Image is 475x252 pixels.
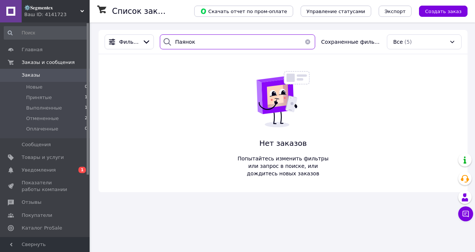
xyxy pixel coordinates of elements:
[4,26,88,40] input: Поиск
[22,59,75,66] span: Заказы и сообщения
[458,206,473,221] button: Чат с покупателем
[234,138,332,149] span: Нет заказов
[26,126,58,132] span: Оплаченные
[22,167,56,173] span: Уведомления
[301,6,371,17] button: Управление статусами
[22,225,62,231] span: Каталог ProSale
[26,84,43,90] span: Новые
[85,94,87,101] span: 1
[26,115,59,122] span: Отмененные
[425,9,462,14] span: Создать заказ
[119,38,139,46] span: Фильтры
[24,11,90,18] div: Ваш ID: 4141723
[200,8,287,15] span: Скачать отчет по пром-оплате
[78,167,86,173] span: 1
[112,7,176,16] h1: Список заказов
[404,39,412,45] span: (5)
[22,212,52,219] span: Покупатели
[160,34,315,49] input: Поиск по номеру заказа, ФИО покупателя, номеру телефона, Email, номеру накладной
[385,9,406,14] span: Экспорт
[85,126,87,132] span: 0
[26,105,62,111] span: Выполненные
[22,72,40,79] span: Заказы
[85,105,87,111] span: 1
[412,8,468,14] a: Создать заказ
[321,38,381,46] span: Сохраненные фильтры:
[22,199,41,206] span: Отзывы
[379,6,412,17] button: Экспорт
[307,9,365,14] span: Управление статусами
[85,115,87,122] span: 2
[194,6,293,17] button: Скачать отчет по пром-оплате
[22,46,43,53] span: Главная
[85,84,87,90] span: 0
[22,179,69,193] span: Показатели работы компании
[300,34,315,49] button: Очистить
[234,155,332,177] span: Попытайтесь изменить фильтры или запрос в поиске, или дождитесь новых заказов
[22,141,51,148] span: Сообщения
[24,4,80,11] span: ⚙️𝐒𝐞𝐠𝐦𝐞𝐧𝐭𝐞𝐱
[419,6,468,17] button: Создать заказ
[22,154,64,161] span: Товары и услуги
[26,94,52,101] span: Принятые
[393,38,403,46] span: Все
